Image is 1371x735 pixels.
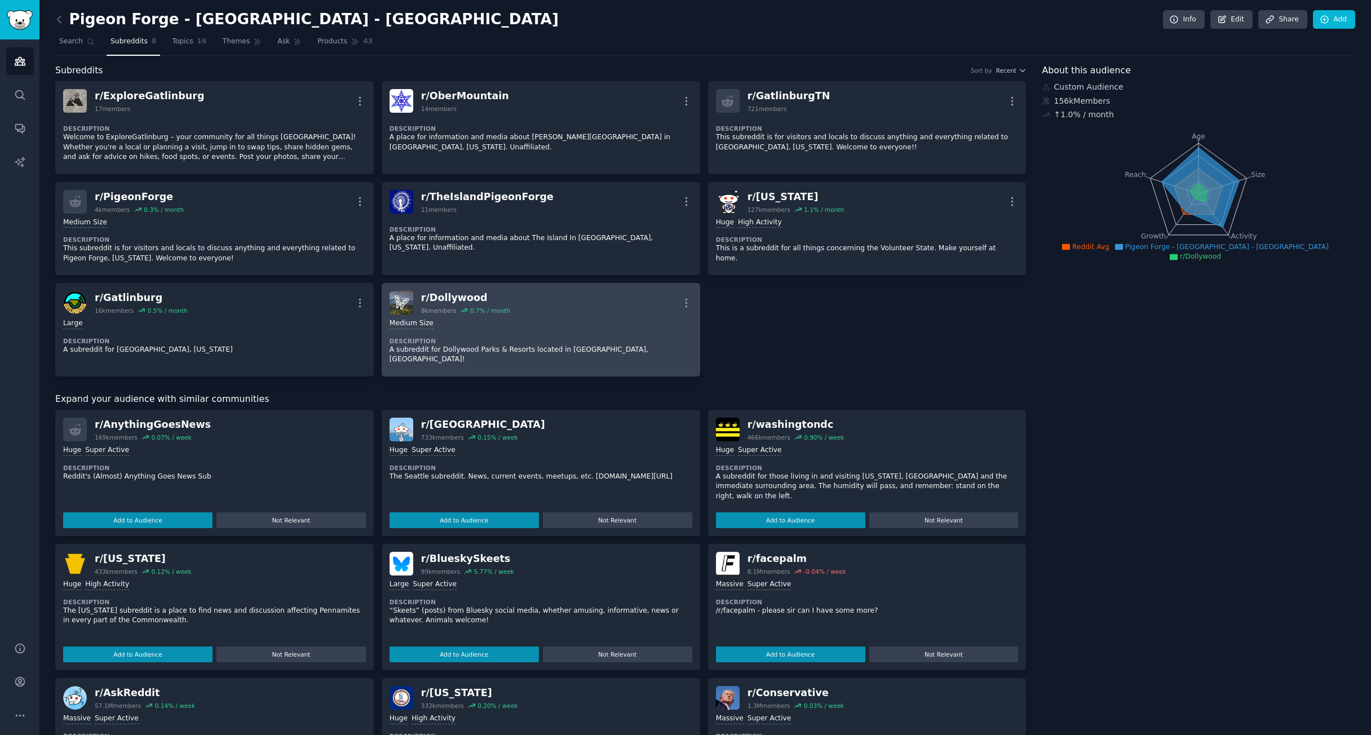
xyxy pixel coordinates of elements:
[390,606,692,626] p: “Skeets” (posts) from Bluesky social media, whether amusing, informative, news or whatever. Anima...
[63,472,366,482] p: Reddit's (Almost) Anything Goes News Sub
[59,37,83,47] span: Search
[543,647,692,662] button: Not Relevant
[716,714,744,724] div: Massive
[95,433,138,441] div: 169k members
[543,512,692,528] button: Not Relevant
[1163,10,1205,29] a: Info
[716,125,1019,132] dt: Description
[110,37,148,47] span: Subreddits
[748,568,790,575] div: 8.1M members
[470,307,510,315] div: 0.7 % / month
[390,472,692,482] p: The Seattle subreddit. News, current events, meetups, etc. [DOMAIN_NAME][URL]
[95,190,184,204] div: r/ PigeonForge
[1054,109,1114,121] div: ↑ 1.0 % / month
[1231,232,1257,240] tspan: Activity
[738,445,782,456] div: Super Active
[390,464,692,472] dt: Description
[474,568,514,575] div: 5.77 % / week
[63,125,366,132] dt: Description
[477,433,518,441] div: 0.15 % / week
[223,37,250,47] span: Themes
[1042,95,1356,107] div: 156k Members
[95,686,195,700] div: r/ AskReddit
[716,445,734,456] div: Huge
[804,206,844,214] div: 1.1 % / month
[708,81,1027,174] a: r/GatlinburgTN721membersDescriptionThis subreddit is for visitors and locals to discuss anything ...
[382,81,700,174] a: OberMountainr/OberMountain14membersDescriptionA place for information and media about [PERSON_NAM...
[63,552,87,575] img: Pennsylvania
[390,225,692,233] dt: Description
[412,714,455,724] div: High Activity
[390,318,434,329] div: Medium Size
[63,243,366,263] p: This subreddit is for visitors and locals to discuss anything and everything related to Pigeon Fo...
[421,206,457,214] div: 11 members
[748,686,844,700] div: r/ Conservative
[748,89,830,103] div: r/ GatlinburgTN
[716,512,865,528] button: Add to Audience
[273,33,306,56] a: Ask
[1141,232,1166,240] tspan: Growth
[363,37,373,47] span: 43
[748,579,791,590] div: Super Active
[1313,10,1355,29] a: Add
[869,647,1019,662] button: Not Relevant
[390,445,408,456] div: Huge
[804,568,846,575] div: -0.04 % / week
[1180,253,1221,260] span: r/Dollywood
[971,67,992,74] div: Sort by
[95,418,211,432] div: r/ AnythingGoesNews
[390,714,408,724] div: Huge
[390,345,692,365] p: A subreddit for Dollywood Parks & Resorts located in [GEOGRAPHIC_DATA], [GEOGRAPHIC_DATA]!
[1210,10,1253,29] a: Edit
[95,206,130,214] div: 4k members
[1072,243,1109,251] span: Reddit Avg
[7,10,33,30] img: GummySearch logo
[477,702,518,710] div: 0.20 % / week
[1042,81,1356,93] div: Custom Audience
[748,433,790,441] div: 466k members
[716,472,1019,502] p: A subreddit for those living in and visiting [US_STATE], [GEOGRAPHIC_DATA] and the immediate surr...
[63,337,366,345] dt: Description
[748,702,790,710] div: 1.3M members
[421,307,457,315] div: 8k members
[748,418,844,432] div: r/ washingtondc
[390,190,413,214] img: TheIslandPigeonForge
[95,89,204,103] div: r/ ExploreGatlinburg
[55,33,99,56] a: Search
[85,579,129,590] div: High Activity
[63,464,366,472] dt: Description
[277,37,290,47] span: Ask
[716,598,1019,606] dt: Description
[996,67,1016,74] span: Recent
[748,105,787,113] div: 721 members
[1192,132,1205,140] tspan: Age
[748,206,790,214] div: 127k members
[716,190,740,214] img: Tennessee
[382,182,700,276] a: TheIslandPigeonForger/TheIslandPigeonForge11membersDescriptionA place for information and media a...
[1258,10,1307,29] a: Share
[413,579,457,590] div: Super Active
[219,33,266,56] a: Themes
[63,291,87,315] img: Gatlinburg
[63,132,366,162] p: Welcome to ExploreGatlinburg – your community for all things [GEOGRAPHIC_DATA]! Whether you're a ...
[95,291,188,305] div: r/ Gatlinburg
[390,337,692,345] dt: Description
[390,686,413,710] img: Virginia
[151,568,191,575] div: 0.12 % / week
[95,307,134,315] div: 16k members
[1042,64,1131,78] span: About this audience
[390,89,413,113] img: OberMountain
[55,81,374,174] a: ExploreGatlinburgr/ExploreGatlinburg17membersDescriptionWelcome to ExploreGatlinburg – your commu...
[421,433,464,441] div: 733k members
[1125,243,1329,251] span: Pigeon Forge - [GEOGRAPHIC_DATA] - [GEOGRAPHIC_DATA]
[804,702,844,710] div: 0.03 % / week
[63,647,213,662] button: Add to Audience
[421,105,457,113] div: 14 members
[716,647,865,662] button: Add to Audience
[716,243,1019,263] p: This is a subreddit for all things concerning the Volunteer State. Make yourself at home.
[63,714,91,724] div: Massive
[197,37,207,47] span: 16
[748,714,791,724] div: Super Active
[748,552,846,566] div: r/ facepalm
[95,702,141,710] div: 57.1M members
